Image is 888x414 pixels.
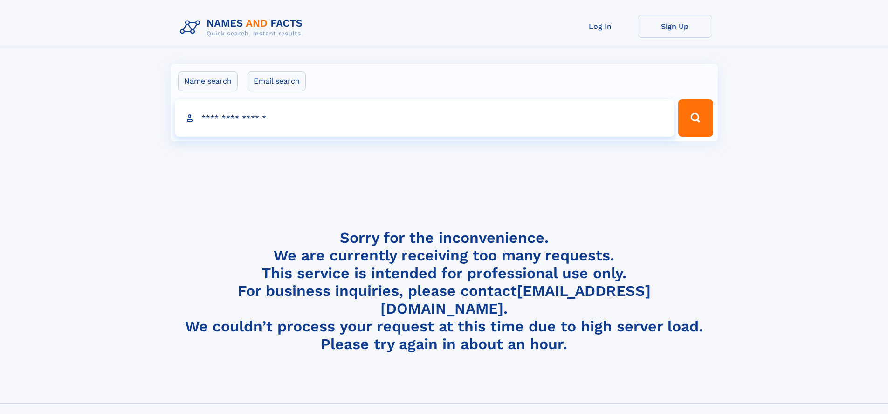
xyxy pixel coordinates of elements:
[563,15,638,38] a: Log In
[248,71,306,91] label: Email search
[178,71,238,91] label: Name search
[176,229,712,353] h4: Sorry for the inconvenience. We are currently receiving too many requests. This service is intend...
[175,99,675,137] input: search input
[380,282,651,317] a: [EMAIL_ADDRESS][DOMAIN_NAME]
[678,99,713,137] button: Search Button
[176,15,310,40] img: Logo Names and Facts
[638,15,712,38] a: Sign Up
